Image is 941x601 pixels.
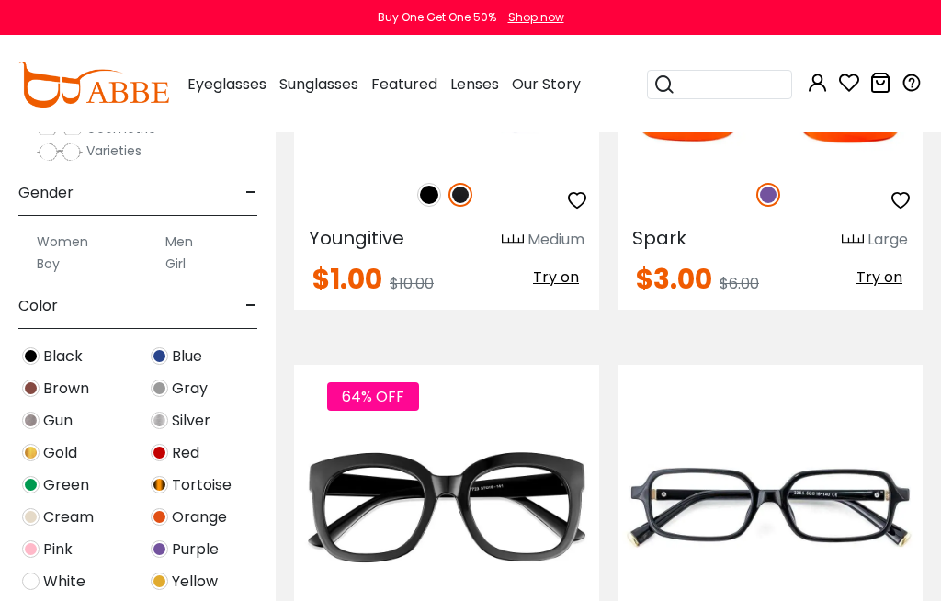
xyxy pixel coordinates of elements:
[43,539,73,561] span: Pink
[245,284,257,328] span: -
[43,378,89,400] span: Brown
[279,74,358,95] span: Sunglasses
[636,259,712,299] span: $3.00
[22,540,40,558] img: Pink
[172,346,202,368] span: Blue
[309,225,404,251] span: Youngitive
[632,225,686,251] span: Spark
[22,412,40,429] img: Gun
[165,253,186,275] label: Girl
[390,273,434,294] span: $10.00
[43,506,94,528] span: Cream
[151,508,168,526] img: Orange
[502,233,524,247] img: size ruler
[450,74,499,95] span: Lenses
[43,474,89,496] span: Green
[448,183,472,207] img: Matte Black
[842,233,864,247] img: size ruler
[527,266,584,289] button: Try on
[22,508,40,526] img: Cream
[172,442,199,464] span: Red
[151,347,168,365] img: Blue
[172,410,210,432] span: Silver
[165,231,193,253] label: Men
[417,183,441,207] img: Black
[22,573,40,590] img: White
[512,74,581,95] span: Our Story
[37,231,88,253] label: Women
[151,573,168,590] img: Yellow
[43,442,77,464] span: Gold
[151,380,168,397] img: Gray
[527,229,584,251] div: Medium
[533,266,579,288] span: Try on
[867,229,908,251] div: Large
[43,346,83,368] span: Black
[508,9,564,26] div: Shop now
[378,9,496,26] div: Buy One Get One 50%
[720,273,759,294] span: $6.00
[172,506,227,528] span: Orange
[22,380,40,397] img: Brown
[312,259,382,299] span: $1.00
[618,431,923,584] img: Black Utamaro - TR ,Universal Bridge Fit
[22,347,40,365] img: Black
[172,474,232,496] span: Tortoise
[18,62,169,108] img: abbeglasses.com
[172,571,218,593] span: Yellow
[172,539,219,561] span: Purple
[151,444,168,461] img: Red
[37,142,83,162] img: Varieties.png
[18,284,58,328] span: Color
[43,571,85,593] span: White
[86,142,142,160] span: Varieties
[187,74,266,95] span: Eyeglasses
[327,382,419,411] span: 64% OFF
[151,412,168,429] img: Silver
[22,444,40,461] img: Gold
[499,9,564,25] a: Shop now
[851,266,908,289] button: Try on
[856,266,902,288] span: Try on
[43,410,73,432] span: Gun
[22,476,40,493] img: Green
[172,378,208,400] span: Gray
[245,171,257,215] span: -
[37,253,60,275] label: Boy
[294,431,599,584] img: Black Gala - Plastic ,Universal Bridge Fit
[151,476,168,493] img: Tortoise
[756,183,780,207] img: Purple
[151,540,168,558] img: Purple
[371,74,437,95] span: Featured
[18,171,74,215] span: Gender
